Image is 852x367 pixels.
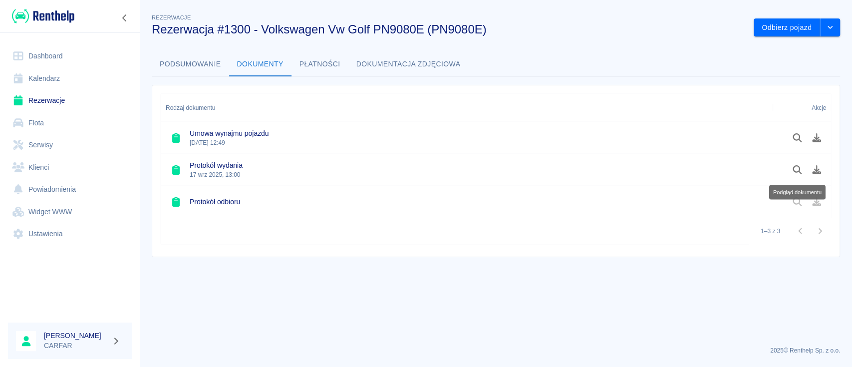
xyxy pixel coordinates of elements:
h6: [PERSON_NAME] [44,331,108,341]
div: Podgląd dokumentu [769,185,826,199]
button: Odbierz pojazd [754,18,820,37]
div: Akcje [812,94,826,122]
p: 17 wrz 2025, 13:00 [190,170,243,179]
a: Powiadomienia [8,178,132,201]
button: Płatności [291,52,348,76]
a: Kalendarz [8,67,132,90]
button: Zwiń nawigację [117,11,132,24]
button: Dokumenty [229,52,291,76]
h6: Umowa wynajmu pojazdu [190,128,269,138]
a: Klienci [8,156,132,179]
a: Ustawienia [8,223,132,245]
p: 2025 © Renthelp Sp. z o.o. [152,346,840,355]
div: Rodzaj dokumentu [161,94,773,122]
div: Akcje [773,94,831,122]
button: Pobierz dokument [807,161,827,178]
span: Rezerwacje [152,14,191,20]
h6: Protokół wydania [190,160,243,170]
a: Widget WWW [8,201,132,223]
button: Dokumentacja zdjęciowa [348,52,469,76]
a: Rezerwacje [8,89,132,112]
p: CARFAR [44,341,108,351]
button: Podgląd dokumentu [788,129,807,146]
button: Podgląd dokumentu [788,161,807,178]
a: Dashboard [8,45,132,67]
h3: Rezerwacja #1300 - Volkswagen Vw Golf PN9080E (PN9080E) [152,22,746,36]
button: Pobierz dokument [807,129,827,146]
a: Serwisy [8,134,132,156]
button: Podsumowanie [152,52,229,76]
p: 1–3 z 3 [761,227,780,236]
div: Rodzaj dokumentu [166,94,215,122]
a: Flota [8,112,132,134]
a: Renthelp logo [8,8,74,24]
p: [DATE] 12:49 [190,138,269,147]
button: drop-down [820,18,840,37]
h6: Protokół odbioru [190,197,240,207]
img: Renthelp logo [12,8,74,24]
